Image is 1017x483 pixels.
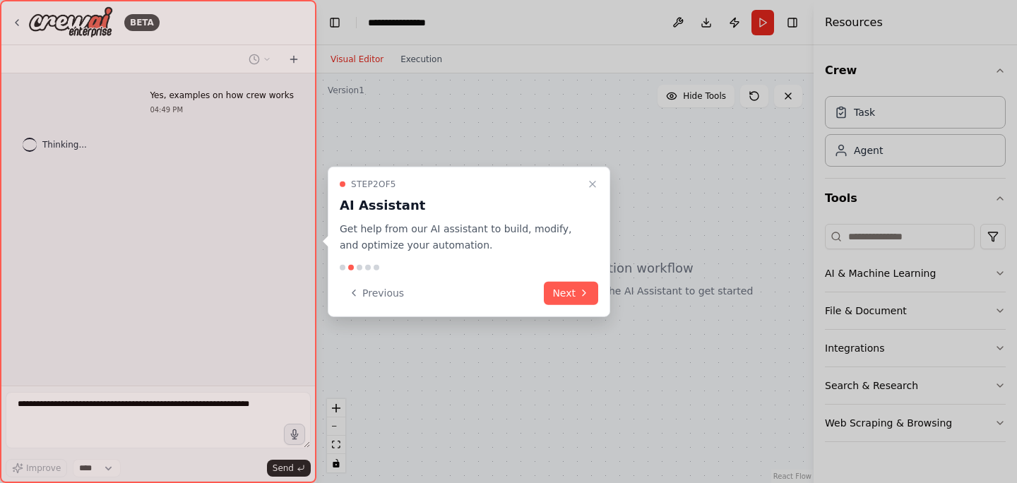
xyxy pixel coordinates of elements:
h3: AI Assistant [340,196,581,215]
button: Previous [340,281,412,304]
span: Step 2 of 5 [351,179,396,190]
p: Get help from our AI assistant to build, modify, and optimize your automation. [340,221,581,254]
button: Hide left sidebar [325,13,345,32]
button: Close walkthrough [584,176,601,193]
button: Next [544,281,598,304]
